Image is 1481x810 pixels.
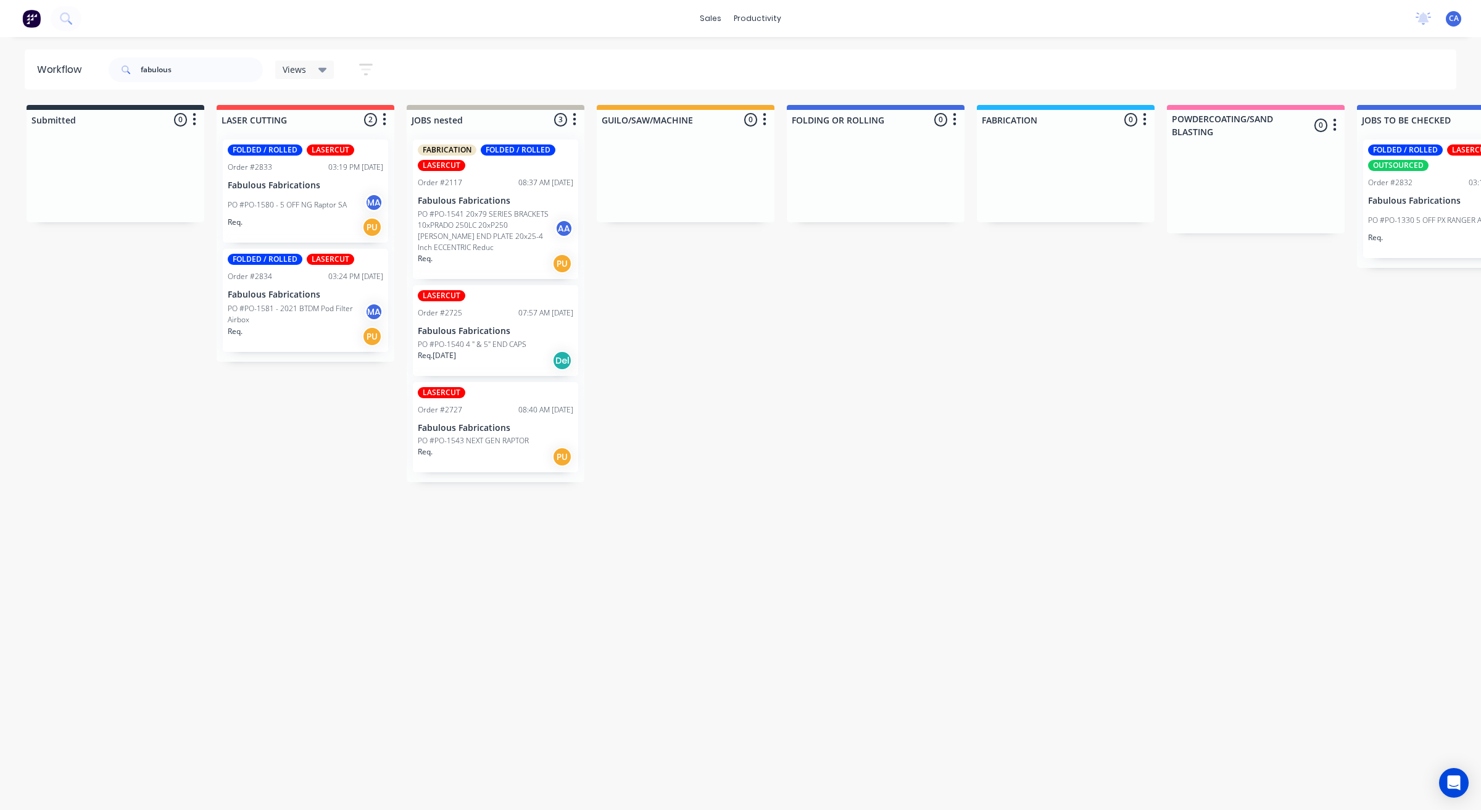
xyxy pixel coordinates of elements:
[418,404,462,415] div: Order #2727
[228,199,347,211] p: PO #PO-1580 - 5 OFF NG Raptor SA
[728,9,787,28] div: productivity
[418,196,573,206] p: Fabulous Fabrications
[518,404,573,415] div: 08:40 AM [DATE]
[228,217,243,228] p: Req.
[307,144,354,156] div: LASERCUT
[418,339,526,350] p: PO #PO-1540 4 " & 5" END CAPS
[228,144,302,156] div: FOLDED / ROLLED
[552,351,572,370] div: Del
[223,140,388,243] div: FOLDED / ROLLEDLASERCUTOrder #283303:19 PM [DATE]Fabulous FabricationsPO #PO-1580 - 5 OFF NG Rapt...
[141,57,263,82] input: Search for orders...
[418,326,573,336] p: Fabulous Fabrications
[365,193,383,212] div: MA
[418,307,462,319] div: Order #2725
[328,271,383,282] div: 03:24 PM [DATE]
[481,144,555,156] div: FOLDED / ROLLED
[307,254,354,265] div: LASERCUT
[413,140,578,279] div: FABRICATIONFOLDED / ROLLEDLASERCUTOrder #211708:37 AM [DATE]Fabulous FabricationsPO #PO-1541 20x7...
[1439,768,1469,798] div: Open Intercom Messenger
[365,303,383,321] div: MA
[228,326,243,337] p: Req.
[1368,232,1383,243] p: Req.
[228,254,302,265] div: FOLDED / ROLLED
[362,217,382,237] div: PU
[552,254,572,273] div: PU
[228,271,272,282] div: Order #2834
[228,290,383,300] p: Fabulous Fabrications
[22,9,41,28] img: Factory
[518,307,573,319] div: 07:57 AM [DATE]
[418,290,465,301] div: LASERCUT
[418,350,456,361] p: Req. [DATE]
[418,177,462,188] div: Order #2117
[1368,144,1443,156] div: FOLDED / ROLLED
[418,253,433,264] p: Req.
[418,423,573,433] p: Fabulous Fabrications
[1368,160,1429,171] div: OUTSOURCED
[228,162,272,173] div: Order #2833
[37,62,88,77] div: Workflow
[223,249,388,352] div: FOLDED / ROLLEDLASERCUTOrder #283403:24 PM [DATE]Fabulous FabricationsPO #PO-1581 - 2021 BTDM Pod...
[1449,13,1459,24] span: CA
[418,435,529,446] p: PO #PO-1543 NEXT GEN RAPTOR
[228,180,383,191] p: Fabulous Fabrications
[418,446,433,457] p: Req.
[418,160,465,171] div: LASERCUT
[555,219,573,238] div: AA
[228,303,365,325] p: PO #PO-1581 - 2021 BTDM Pod Filter Airbox
[418,209,555,253] p: PO #PO-1541 20x79 SERIES BRACKETS 10xPRADO 250LC 20xP250 [PERSON_NAME] END PLATE 20x25-4 Inch ECC...
[1368,177,1413,188] div: Order #2832
[413,285,578,376] div: LASERCUTOrder #272507:57 AM [DATE]Fabulous FabricationsPO #PO-1540 4 " & 5" END CAPSReq.[DATE]Del
[694,9,728,28] div: sales
[418,144,476,156] div: FABRICATION
[552,447,572,467] div: PU
[518,177,573,188] div: 08:37 AM [DATE]
[418,387,465,398] div: LASERCUT
[362,327,382,346] div: PU
[413,382,578,473] div: LASERCUTOrder #272708:40 AM [DATE]Fabulous FabricationsPO #PO-1543 NEXT GEN RAPTORReq.PU
[283,63,306,76] span: Views
[328,162,383,173] div: 03:19 PM [DATE]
